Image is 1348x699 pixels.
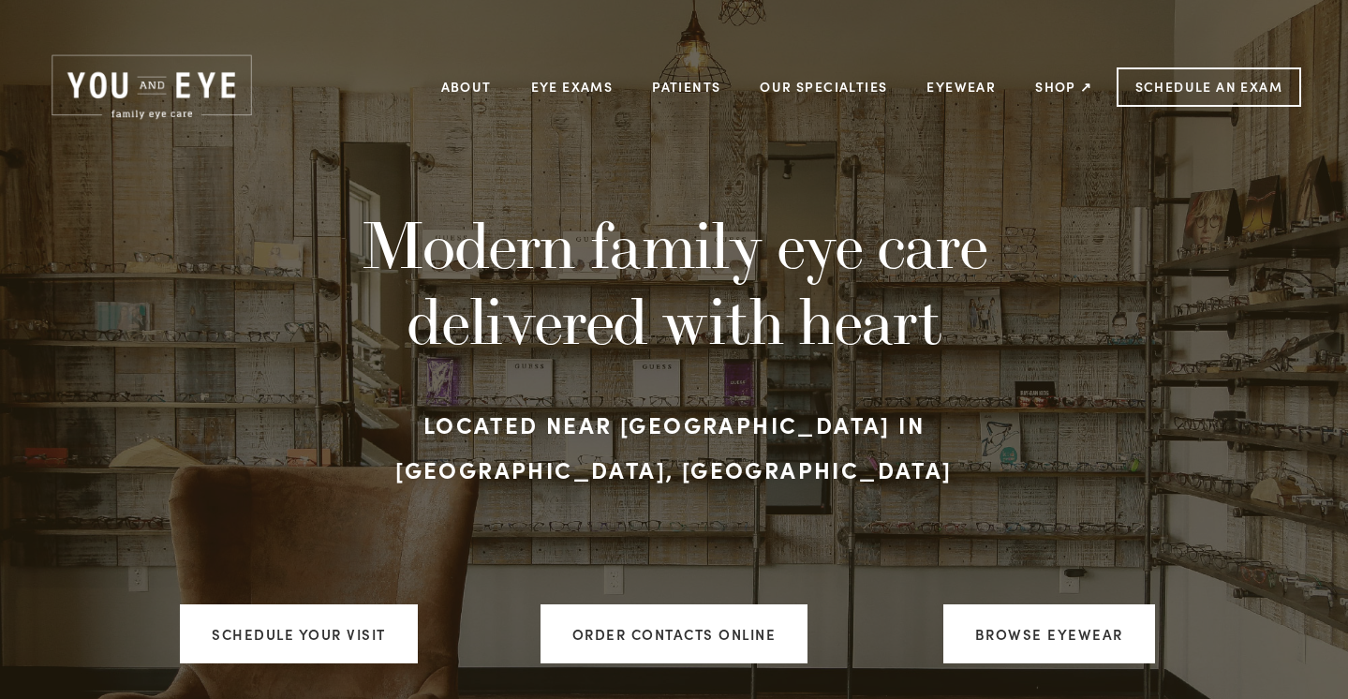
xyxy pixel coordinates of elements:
[441,72,492,101] a: About
[47,52,257,123] img: Rochester, MN | You and Eye | Family Eye Care
[180,604,418,663] a: Schedule your visit
[541,604,808,663] a: ORDER CONTACTS ONLINE
[531,72,614,101] a: Eye Exams
[652,72,720,101] a: Patients
[926,72,996,101] a: Eyewear
[293,207,1055,358] h1: Modern family eye care delivered with heart
[1035,72,1092,101] a: Shop ↗
[395,409,952,484] strong: Located near [GEOGRAPHIC_DATA] in [GEOGRAPHIC_DATA], [GEOGRAPHIC_DATA]
[1117,67,1301,107] a: Schedule an Exam
[760,78,887,96] a: Our Specialties
[943,604,1155,663] a: Browse Eyewear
